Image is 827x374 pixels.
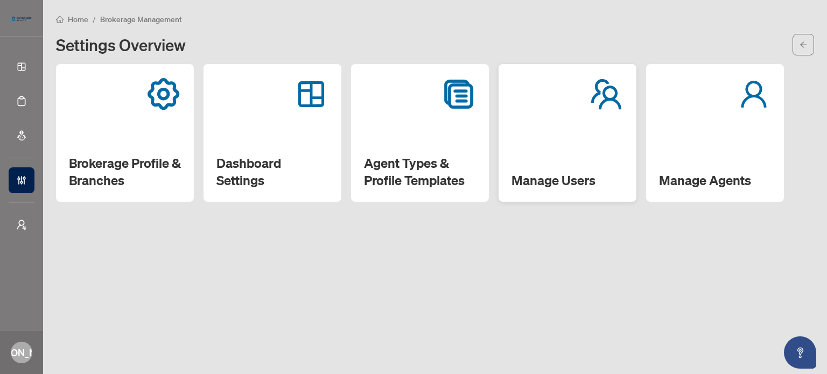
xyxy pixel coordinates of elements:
[56,36,186,53] h1: Settings Overview
[364,154,476,189] h2: Agent Types & Profile Templates
[659,172,771,189] h2: Manage Agents
[216,154,328,189] h2: Dashboard Settings
[100,15,182,24] span: Brokerage Management
[68,15,88,24] span: Home
[511,172,623,189] h2: Manage Users
[784,336,816,369] button: Open asap
[16,220,27,230] span: user-switch
[9,13,34,24] img: logo
[69,154,181,189] h2: Brokerage Profile & Branches
[93,13,96,25] li: /
[56,16,64,23] span: home
[800,41,807,48] span: arrow-left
